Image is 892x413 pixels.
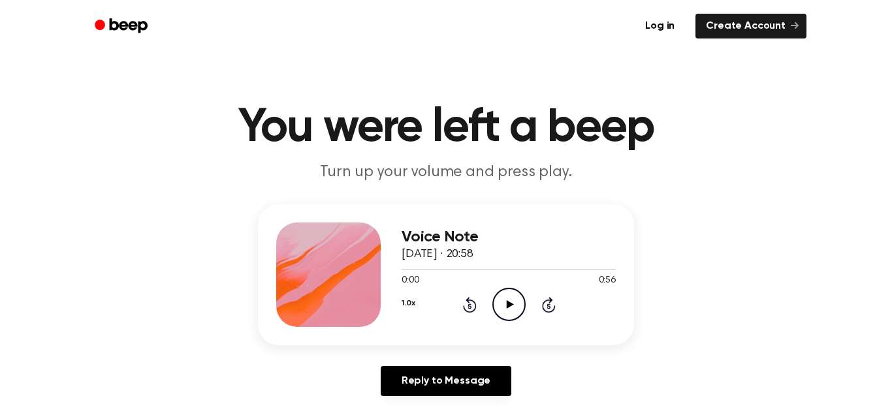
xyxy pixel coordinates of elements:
[599,274,616,288] span: 0:56
[86,14,159,39] a: Beep
[632,11,688,41] a: Log in
[695,14,806,38] a: Create Account
[402,292,415,314] button: 1.0x
[402,249,473,260] span: [DATE] · 20:58
[381,366,511,396] a: Reply to Message
[112,104,780,151] h1: You were left a beep
[402,274,419,288] span: 0:00
[402,228,616,246] h3: Voice Note
[195,162,697,183] p: Turn up your volume and press play.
